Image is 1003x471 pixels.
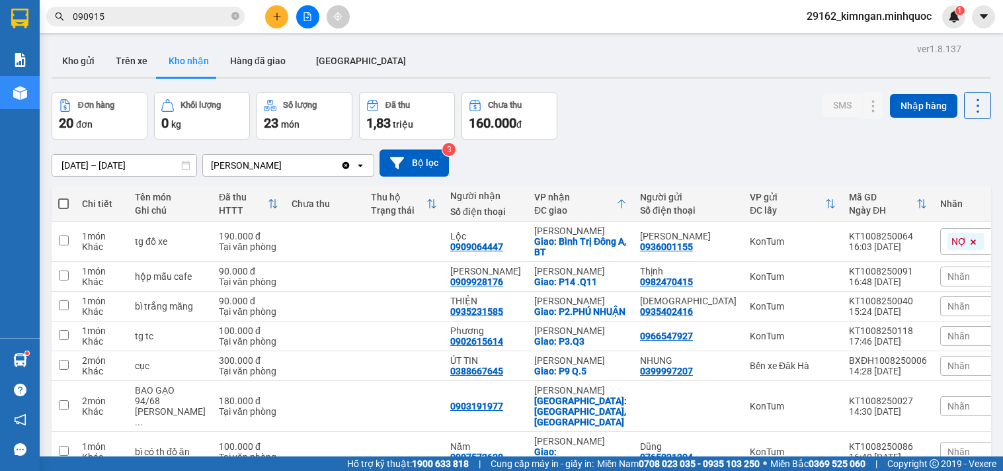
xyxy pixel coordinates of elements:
[347,456,469,471] span: Hỗ trợ kỹ thuật:
[219,296,278,306] div: 90.000 đ
[947,447,970,457] span: Nhãn
[640,441,737,452] div: Dũng
[534,396,627,427] div: Giao: TÂN SƠN NHÌ, TÂN PHÚ
[640,266,737,277] div: Thịnh
[135,417,143,427] span: ...
[371,192,426,202] div: Thu hộ
[14,443,26,456] span: message
[450,277,503,287] div: 0909928176
[947,301,970,312] span: Nhãn
[947,331,970,341] span: Nhãn
[219,231,278,241] div: 190.000 đ
[516,119,522,130] span: đ
[327,5,350,28] button: aim
[849,205,916,216] div: Ngày ĐH
[333,12,342,21] span: aim
[412,458,469,469] strong: 1900 633 818
[296,5,319,28] button: file-add
[978,11,990,22] span: caret-down
[219,406,278,417] div: Tại văn phòng
[82,241,122,252] div: Khác
[219,396,278,406] div: 180.000 đ
[219,452,278,462] div: Tại văn phòng
[534,236,627,257] div: Giao: Bình Trị Đông A, BT
[450,355,521,366] div: ÚT TIN
[135,205,206,216] div: Ghi chú
[534,325,627,336] div: [PERSON_NAME]
[809,458,865,469] strong: 0369 525 060
[450,241,503,252] div: 0909064447
[393,119,413,130] span: triệu
[219,205,268,216] div: HTTT
[450,452,503,462] div: 0907572630
[640,205,737,216] div: Số điện thoại
[750,361,836,371] div: Bến xe Đăk Hà
[52,45,105,77] button: Kho gửi
[135,447,206,457] div: bì có th đồ ăn
[491,456,594,471] span: Cung cấp máy in - giấy in:
[219,355,278,366] div: 300.000 đ
[534,336,627,347] div: Giao: P3.Q3
[450,366,503,376] div: 0388667645
[842,187,934,222] th: Toggle SortBy
[875,456,877,471] span: |
[82,325,122,336] div: 1 món
[135,236,206,247] div: tg đồ xe
[849,277,927,287] div: 16:48 [DATE]
[219,241,278,252] div: Tại văn phòng
[292,198,358,209] div: Chưa thu
[231,12,239,20] span: close-circle
[14,384,26,396] span: question-circle
[76,119,93,130] span: đơn
[219,277,278,287] div: Tại văn phòng
[947,271,970,282] span: Nhãn
[82,296,122,306] div: 1 món
[750,236,836,247] div: KonTum
[534,436,627,447] div: [PERSON_NAME]
[450,296,521,306] div: THIỆN
[750,301,836,312] div: KonTum
[154,92,250,140] button: Khối lượng0kg
[534,366,627,376] div: Giao: P9 Q.5
[181,101,221,110] div: Khối lượng
[450,441,521,452] div: Năm
[534,447,627,468] div: Giao: Tân phú
[450,191,521,201] div: Người nhận
[25,351,29,355] sup: 1
[640,277,693,287] div: 0982470415
[450,206,521,217] div: Số điện thoại
[639,458,760,469] strong: 0708 023 035 - 0935 103 250
[105,45,158,77] button: Trên xe
[488,101,522,110] div: Chưa thu
[849,406,927,417] div: 14:30 [DATE]
[78,101,114,110] div: Đơn hàng
[135,361,206,371] div: cục
[450,266,521,277] div: Kim Anh
[849,231,927,241] div: KT1008250064
[849,192,916,202] div: Mã GD
[640,452,693,462] div: 0765831304
[82,366,122,376] div: Khác
[849,336,927,347] div: 17:46 [DATE]
[82,266,122,277] div: 1 món
[135,301,206,312] div: bì trắng măng
[534,296,627,306] div: [PERSON_NAME]
[135,331,206,341] div: tg tc
[534,385,627,396] div: [PERSON_NAME]
[371,205,426,216] div: Trạng thái
[640,355,737,366] div: NHUNG
[82,306,122,317] div: Khác
[211,159,282,172] div: [PERSON_NAME]
[52,155,196,176] input: Select a date range.
[534,192,616,202] div: VP nhận
[849,296,927,306] div: KT1008250040
[135,192,206,202] div: Tên món
[951,235,967,247] span: NỢ
[534,205,616,216] div: ĐC giao
[283,101,317,110] div: Số lượng
[135,396,206,427] div: 94/68 NGUYỄN THÉ TRUYỆN
[220,45,296,77] button: Hàng đã giao
[849,241,927,252] div: 16:03 [DATE]
[640,296,737,306] div: Triền
[917,42,961,56] div: ver 1.8.137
